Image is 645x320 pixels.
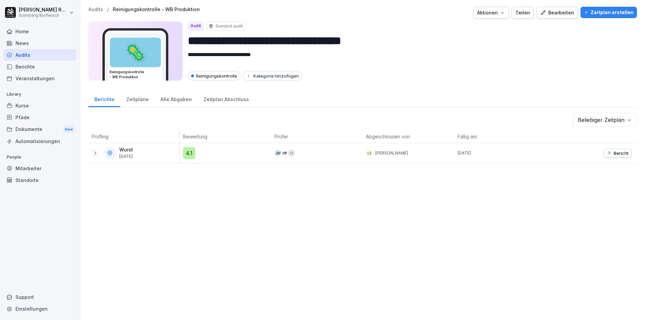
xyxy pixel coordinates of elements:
[512,7,534,19] button: Teilen
[288,150,295,156] div: + 1
[63,126,75,133] div: New
[243,71,302,81] button: Kategorie hinzufügen
[366,150,373,156] div: LS
[113,7,200,12] a: Reinigungskontrolle - WB Produktion
[366,133,450,140] p: Abgeschlossen von
[3,152,77,163] p: People
[281,150,288,156] div: HP
[19,7,68,13] p: [PERSON_NAME] Rafetseder
[3,123,77,136] div: Dokumente
[614,150,629,156] p: Bericht
[3,26,77,37] a: Home
[119,154,133,159] p: [DATE]
[3,73,77,84] a: Veranstaltungen
[120,90,155,107] a: Zeitpläne
[3,163,77,174] a: Mitarbeiter
[584,9,634,16] div: Zeitplan erstellen
[3,123,77,136] a: DokumenteNew
[246,73,299,79] div: Kategorie hinzufügen
[3,303,77,315] a: Einstellungen
[3,111,77,123] a: Pfade
[3,37,77,49] a: News
[477,9,505,16] div: Aktionen
[183,133,268,140] p: Bewertung
[19,13,68,18] p: Sonnberg Biofleisch
[473,7,509,19] button: Aktionen
[515,9,530,16] div: Teilen
[198,90,255,107] a: Zeitplan Abschluss
[188,21,204,31] div: Audit
[603,149,632,157] button: Bericht
[107,7,109,12] p: /
[110,70,161,80] h3: Reinigungskontrolle - WB Produktion
[88,7,103,12] a: Audits
[3,49,77,61] a: Audits
[155,90,198,107] a: Alle Abgaben
[271,130,362,143] th: Prüfer
[3,61,77,73] a: Berichte
[88,90,120,107] a: Berichte
[540,9,574,16] div: Bearbeiten
[183,147,195,159] div: 4.1
[119,147,133,153] p: Wurst
[3,89,77,100] p: Library
[3,135,77,147] a: Automatisierungen
[536,7,578,19] button: Bearbeiten
[580,7,637,18] button: Zeitplan erstellen
[188,71,241,81] div: Reinigungskontrolle
[3,100,77,111] a: Kurse
[215,23,243,29] p: Standort audit
[3,291,77,303] div: Support
[375,150,408,156] p: [PERSON_NAME]
[3,174,77,186] a: Standorte
[454,130,546,143] th: Fällig am:
[110,38,161,67] div: 🦠
[274,150,281,156] div: JW
[458,150,546,156] p: [DATE]
[92,133,176,140] p: Prüfling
